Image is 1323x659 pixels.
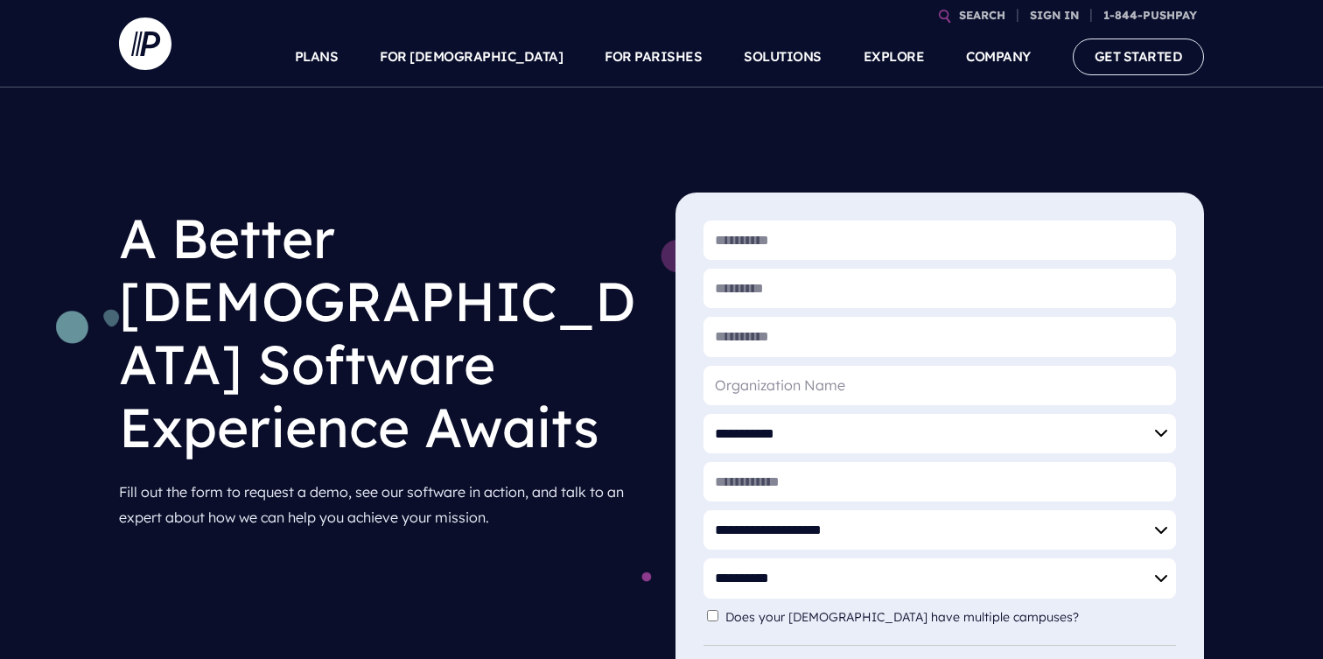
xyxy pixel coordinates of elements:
a: FOR [DEMOGRAPHIC_DATA] [380,26,563,88]
a: PLANS [295,26,339,88]
a: COMPANY [966,26,1031,88]
p: Fill out the form to request a demo, see our software in action, and talk to an expert about how ... [119,473,647,537]
a: GET STARTED [1073,39,1205,74]
a: FOR PARISHES [605,26,702,88]
label: Does your [DEMOGRAPHIC_DATA] have multiple campuses? [725,610,1088,625]
h1: A Better [DEMOGRAPHIC_DATA] Software Experience Awaits [119,193,647,473]
a: SOLUTIONS [744,26,822,88]
a: EXPLORE [864,26,925,88]
input: Organization Name [703,366,1176,405]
